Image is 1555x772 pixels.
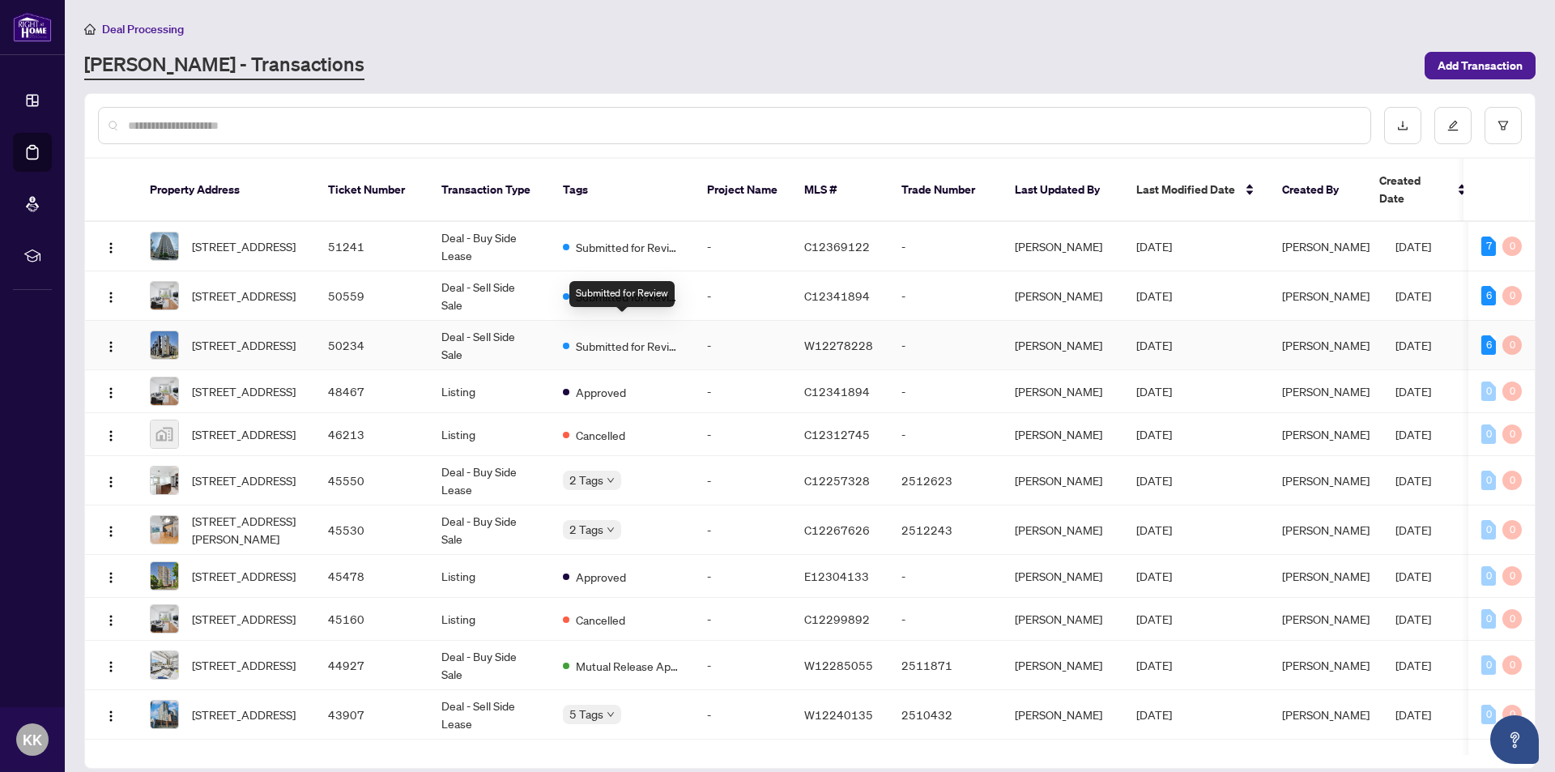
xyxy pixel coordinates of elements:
span: [PERSON_NAME] [1282,658,1370,672]
span: C12257328 [804,473,870,488]
span: [STREET_ADDRESS] [192,287,296,305]
td: 2512243 [888,505,1002,555]
td: 44927 [315,641,428,690]
div: 0 [1502,286,1522,305]
span: 2 Tags [569,520,603,539]
span: Last Modified Date [1136,181,1235,198]
span: Mutual Release Approved [576,657,681,675]
th: Trade Number [888,159,1002,222]
span: 2 Tags [569,471,603,489]
div: 0 [1502,424,1522,444]
div: 0 [1502,471,1522,490]
span: edit [1447,120,1459,131]
span: [DATE] [1136,707,1172,722]
span: [DATE] [1395,612,1431,626]
th: Project Name [694,159,791,222]
button: Logo [98,467,124,493]
td: [PERSON_NAME] [1002,505,1123,555]
td: - [694,370,791,413]
div: 0 [1502,705,1522,724]
span: [DATE] [1395,569,1431,583]
span: [STREET_ADDRESS][PERSON_NAME] [192,512,302,548]
span: Approved [576,568,626,586]
td: - [694,598,791,641]
span: [PERSON_NAME] [1282,288,1370,303]
span: [PERSON_NAME] [1282,522,1370,537]
img: logo [13,12,52,42]
span: [PERSON_NAME] [1282,239,1370,254]
div: 6 [1481,335,1496,355]
button: Logo [98,233,124,259]
img: Logo [104,710,117,723]
img: Logo [104,571,117,584]
span: [DATE] [1395,338,1431,352]
td: Deal - Buy Side Lease [428,222,550,271]
span: [DATE] [1136,239,1172,254]
td: 50234 [315,321,428,370]
span: [DATE] [1395,288,1431,303]
img: thumbnail-img [151,331,178,359]
span: [DATE] [1395,384,1431,399]
span: Cancelled [576,426,625,444]
span: [STREET_ADDRESS] [192,382,296,400]
button: Open asap [1490,715,1539,764]
span: [PERSON_NAME] [1282,338,1370,352]
td: 2511871 [888,641,1002,690]
span: [DATE] [1136,612,1172,626]
img: Logo [104,525,117,538]
td: [PERSON_NAME] [1002,555,1123,598]
th: Ticket Number [315,159,428,222]
td: Listing [428,598,550,641]
span: Add Transaction [1438,53,1523,79]
td: 45160 [315,598,428,641]
td: [PERSON_NAME] [1002,370,1123,413]
th: Last Modified Date [1123,159,1269,222]
span: Created Date [1379,172,1447,207]
span: [PERSON_NAME] [1282,384,1370,399]
td: - [694,690,791,740]
td: Deal - Sell Side Lease [428,690,550,740]
th: MLS # [791,159,888,222]
a: [PERSON_NAME] - Transactions [84,51,364,80]
button: Logo [98,378,124,404]
span: [STREET_ADDRESS] [192,471,296,489]
th: Transaction Type [428,159,550,222]
button: edit [1434,107,1472,144]
img: Logo [104,614,117,627]
td: [PERSON_NAME] [1002,456,1123,505]
td: [PERSON_NAME] [1002,641,1123,690]
img: thumbnail-img [151,420,178,448]
button: Logo [98,652,124,678]
button: Logo [98,421,124,447]
span: Submitted for Review [576,337,681,355]
span: Approved [576,383,626,401]
span: filter [1497,120,1509,131]
img: thumbnail-img [151,467,178,494]
img: thumbnail-img [151,516,178,544]
img: thumbnail-img [151,377,178,405]
span: KK [23,728,42,751]
span: [DATE] [1395,427,1431,441]
div: 6 [1481,286,1496,305]
span: C12299892 [804,612,870,626]
td: Deal - Sell Side Sale [428,321,550,370]
td: - [694,222,791,271]
th: Property Address [137,159,315,222]
img: Logo [104,429,117,442]
td: Listing [428,413,550,456]
div: 0 [1502,520,1522,540]
td: 45530 [315,505,428,555]
img: Logo [104,291,117,304]
span: C12267626 [804,522,870,537]
td: 51241 [315,222,428,271]
td: - [694,456,791,505]
span: W12278228 [804,338,873,352]
div: 0 [1502,335,1522,355]
button: filter [1485,107,1522,144]
span: Cancelled [576,611,625,629]
span: [DATE] [1395,707,1431,722]
div: 0 [1502,382,1522,401]
button: Logo [98,563,124,589]
div: 0 [1481,705,1496,724]
img: thumbnail-img [151,282,178,309]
